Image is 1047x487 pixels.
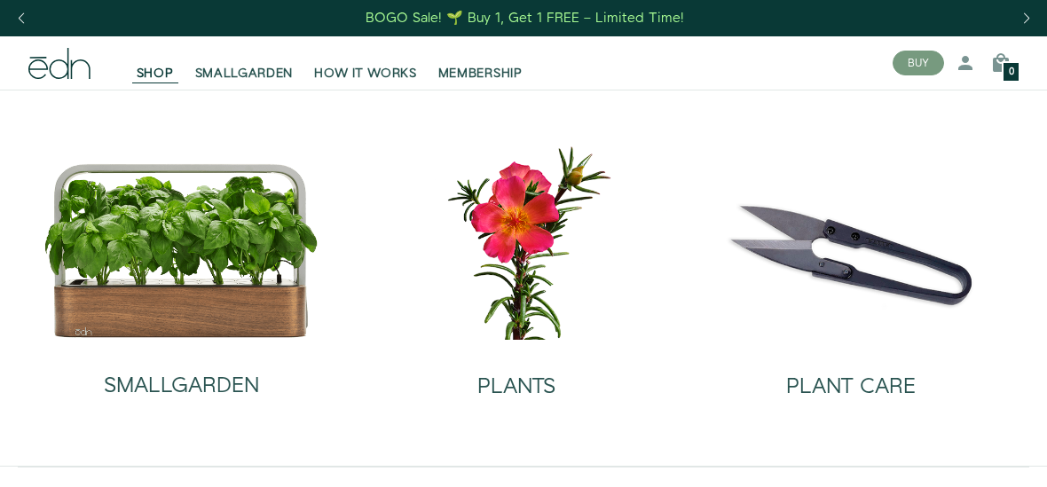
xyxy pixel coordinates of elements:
div: BOGO Sale! 🌱 Buy 1, Get 1 FREE – Limited Time! [366,9,684,27]
a: SMALLGARDEN [43,339,319,412]
a: MEMBERSHIP [428,43,533,82]
h2: PLANT CARE [786,375,916,398]
a: HOW IT WORKS [303,43,427,82]
a: PLANT CARE [698,340,1004,412]
span: MEMBERSHIP [438,65,523,82]
a: PLANTS [363,340,669,412]
a: SHOP [126,43,185,82]
span: SMALLGARDEN [195,65,294,82]
a: SMALLGARDEN [185,43,304,82]
span: SHOP [137,65,174,82]
button: BUY [893,51,944,75]
span: 0 [1009,67,1014,77]
h2: PLANTS [477,375,555,398]
span: HOW IT WORKS [314,65,416,82]
h2: SMALLGARDEN [104,374,259,397]
a: BOGO Sale! 🌱 Buy 1, Get 1 FREE – Limited Time! [365,4,687,32]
